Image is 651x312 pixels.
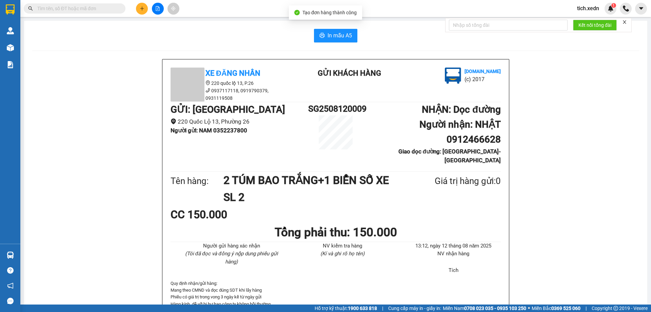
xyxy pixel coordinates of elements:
[6,4,15,15] img: logo-vxr
[171,79,293,87] li: 220 quốc lộ 13, P.26
[7,27,14,34] img: warehouse-icon
[205,88,210,93] span: phone
[184,242,279,250] li: Người gửi hàng xác nhận
[402,174,501,188] div: Giá trị hàng gửi: 0
[171,174,223,188] div: Tên hàng:
[171,223,501,242] h1: Tổng phải thu: 150.000
[171,87,293,102] li: 0937117118, 0919790379, 0931119508
[223,189,402,206] h1: SL 2
[302,10,357,15] span: Tạo đơn hàng thành công
[382,305,383,312] span: |
[638,5,644,12] span: caret-down
[223,172,402,189] h1: 2 TÚM BAO TRẮNG+1 BIỂN SỐ XE
[319,33,325,39] span: printer
[464,306,526,311] strong: 0708 023 035 - 0935 103 250
[42,10,67,42] b: Gửi khách hàng
[7,282,14,289] span: notification
[7,298,14,304] span: message
[171,117,308,126] li: 220 Quốc Lộ 13, Phường 26
[152,3,164,15] button: file-add
[465,69,501,74] b: [DOMAIN_NAME]
[171,127,247,134] b: Người gửi : NAM 0352237800
[573,20,617,31] button: Kết nối tổng đài
[205,80,210,85] span: environment
[532,305,580,312] span: Miền Bắc
[57,32,93,41] li: (c) 2017
[348,306,377,311] strong: 1900 633 818
[315,305,377,312] span: Hỗ trợ kỹ thuật:
[449,20,568,31] input: Nhập số tổng đài
[7,252,14,259] img: warehouse-icon
[8,44,30,76] b: Xe Đăng Nhân
[608,5,614,12] img: icon-new-feature
[171,206,279,223] div: CC 150.000
[635,3,647,15] button: caret-down
[622,20,627,24] span: close
[445,68,461,84] img: logo.jpg
[7,61,14,68] img: solution-icon
[295,242,390,250] li: NV kiểm tra hàng
[406,250,501,258] li: NV nhận hàng
[611,3,616,8] sup: 1
[612,3,615,8] span: 1
[171,118,176,124] span: environment
[314,29,357,42] button: printerIn mẫu A5
[551,306,580,311] strong: 0369 525 060
[185,251,278,265] i: (Tôi đã đọc và đồng ý nộp dung phiếu gửi hàng)
[398,148,501,164] b: Giao dọc đường: [GEOGRAPHIC_DATA]-[GEOGRAPHIC_DATA]
[74,8,90,25] img: logo.jpg
[140,6,144,11] span: plus
[528,307,530,310] span: ⚪️
[419,119,501,145] b: Người nhận : NHẬT 0912466628
[28,6,33,11] span: search
[623,5,629,12] img: phone-icon
[465,75,501,84] li: (c) 2017
[406,267,501,275] li: Tích
[155,6,160,11] span: file-add
[388,305,441,312] span: Cung cấp máy in - giấy in:
[7,44,14,51] img: warehouse-icon
[171,280,501,308] div: Quy định nhận/gửi hàng :
[328,31,352,40] span: In mẫu A5
[578,21,611,29] span: Kết nối tổng đài
[167,3,179,15] button: aim
[586,305,587,312] span: |
[171,287,501,308] p: Mang theo CMND và đọc đúng SDT khi lấy hàng Phiếu có giá trị trong vong 3 ngày kể từ ngày gửi Hàn...
[136,3,148,15] button: plus
[406,242,501,250] li: 13:12, ngày 12 tháng 08 năm 2025
[7,267,14,274] span: question-circle
[57,26,93,31] b: [DOMAIN_NAME]
[171,104,285,115] b: GỬI : [GEOGRAPHIC_DATA]
[613,306,618,311] span: copyright
[205,69,260,77] b: Xe Đăng Nhân
[308,102,363,115] h1: SG2508120009
[37,5,117,12] input: Tìm tên, số ĐT hoặc mã đơn
[171,6,176,11] span: aim
[318,69,381,77] b: Gửi khách hàng
[294,10,300,15] span: check-circle
[422,104,501,115] b: NHẬN : Dọc đường
[320,251,364,257] i: (Kí và ghi rõ họ tên)
[572,4,605,13] span: tich.xedn
[443,305,526,312] span: Miền Nam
